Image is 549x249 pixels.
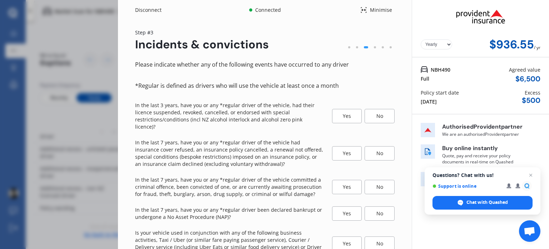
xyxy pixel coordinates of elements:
span: NBH490 [431,66,450,73]
div: Please indicate whether any of the following events have occurred to any driver [135,60,395,70]
div: Agreed value [509,66,540,73]
p: Quote, pay and receive your policy documents in real-time on Quashed [442,153,528,165]
p: In the last 7 years, have you or any *regular driver been declared bankrupt or undergone a No Ass... [135,206,323,221]
p: In the last 7 years, have you or any *regular driver of the vehicle committed a criminal offence,... [135,176,323,198]
div: No [365,206,395,221]
div: $936.55 [489,38,534,51]
span: Chat with Quashed [466,199,508,206]
div: Yes [332,146,362,161]
p: Buy online instantly [442,144,528,153]
div: Excess [525,89,540,96]
div: Policy start date [421,89,459,96]
div: Yes [332,206,362,221]
div: $ 6,500 [515,75,540,83]
div: / yr [534,38,540,51]
span: Support is online [432,183,501,189]
img: insurer icon [421,123,435,137]
div: Yes [332,109,362,123]
div: [DATE] [421,98,437,105]
div: Step # 3 [135,29,269,36]
div: Connected [254,6,282,14]
div: No [365,146,395,161]
p: Authorised Provident partner [442,123,528,131]
div: No [365,180,395,194]
a: Open chat [519,220,540,242]
p: In the last 7 years, have you or any *regular driver of the vehicle had insurance cover refused, ... [135,139,323,168]
div: Full [421,75,429,82]
span: Chat with Quashed [432,196,533,210]
p: In the last 3 years, have you or any *regular driver of the vehicle, had their licence suspended,... [135,102,323,130]
img: free cancel icon [421,172,435,186]
div: Incidents & convictions [135,38,269,51]
div: Disconnect [135,6,169,14]
p: We are an authorised Provident partner [442,131,528,137]
div: Minimise [367,6,395,14]
div: Yes [332,180,362,194]
div: No [365,109,395,123]
span: Questions? Chat with us! [432,172,533,178]
div: *Regular is defined as drivers who will use the vehicle at least once a month [135,81,395,91]
div: $ 500 [522,96,540,105]
img: Provident.png [445,3,517,30]
img: buy online icon [421,144,435,159]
